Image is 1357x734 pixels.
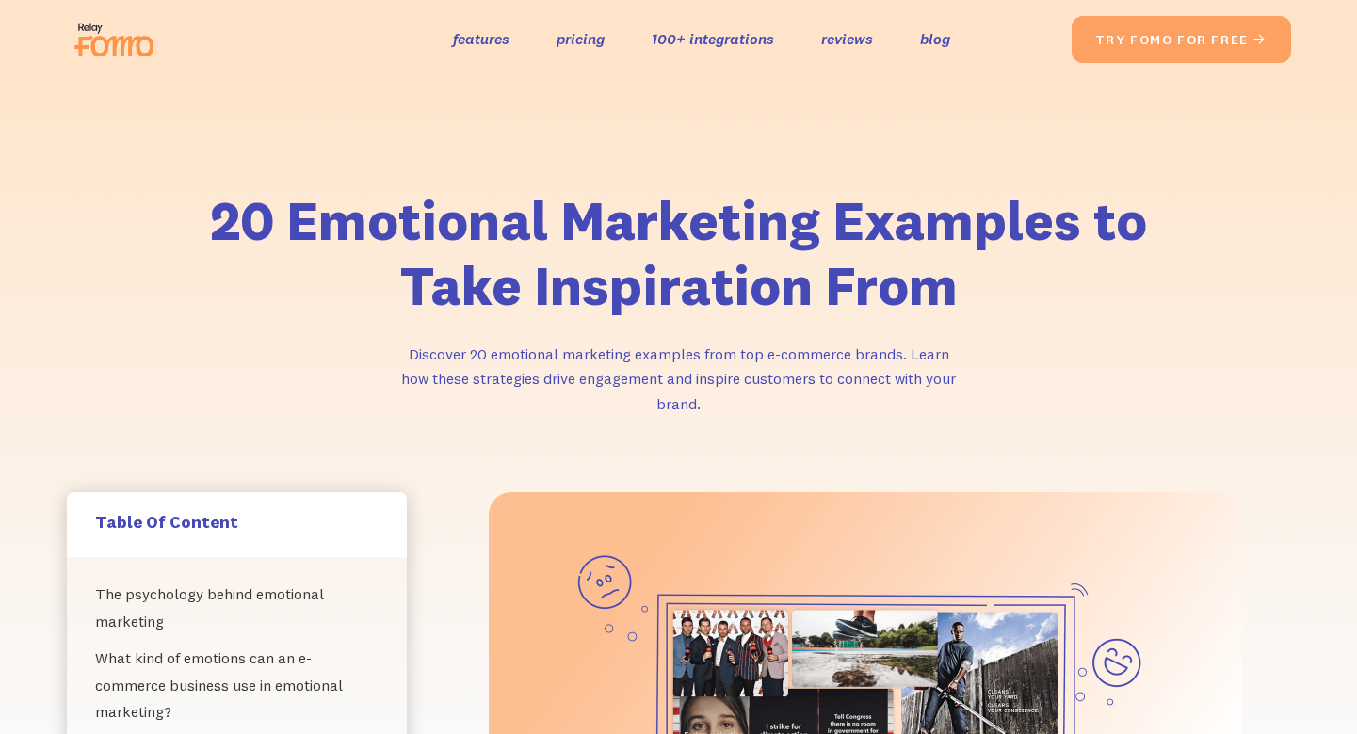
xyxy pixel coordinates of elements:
[821,25,873,53] a: reviews
[557,25,605,53] a: pricing
[95,576,379,640] a: The psychology behind emotional marketing
[95,511,379,533] h5: Table Of Content
[1072,16,1291,63] a: try fomo for free
[453,25,509,53] a: features
[396,342,961,417] p: Discover 20 emotional marketing examples from top e-commerce brands. Learn how these strategies d...
[652,25,774,53] a: 100+ integrations
[95,640,379,730] a: What kind of emotions can an e-commerce business use in emotional marketing?
[199,188,1159,319] h1: 20 Emotional Marketing Examples to Take Inspiration From
[920,25,950,53] a: blog
[1252,31,1268,48] span: 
